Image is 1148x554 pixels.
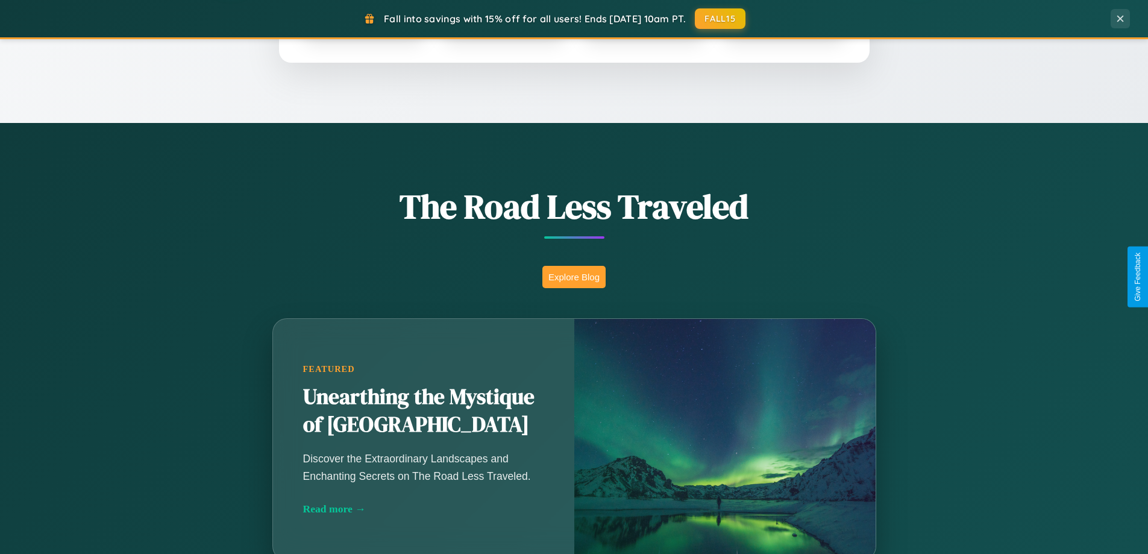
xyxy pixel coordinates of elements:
div: Read more → [303,503,544,515]
div: Give Feedback [1134,253,1142,301]
button: FALL15 [695,8,745,29]
span: Fall into savings with 15% off for all users! Ends [DATE] 10am PT. [384,13,686,25]
div: Featured [303,364,544,374]
h1: The Road Less Traveled [213,183,936,230]
p: Discover the Extraordinary Landscapes and Enchanting Secrets on The Road Less Traveled. [303,450,544,484]
button: Explore Blog [542,266,606,288]
h2: Unearthing the Mystique of [GEOGRAPHIC_DATA] [303,383,544,439]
